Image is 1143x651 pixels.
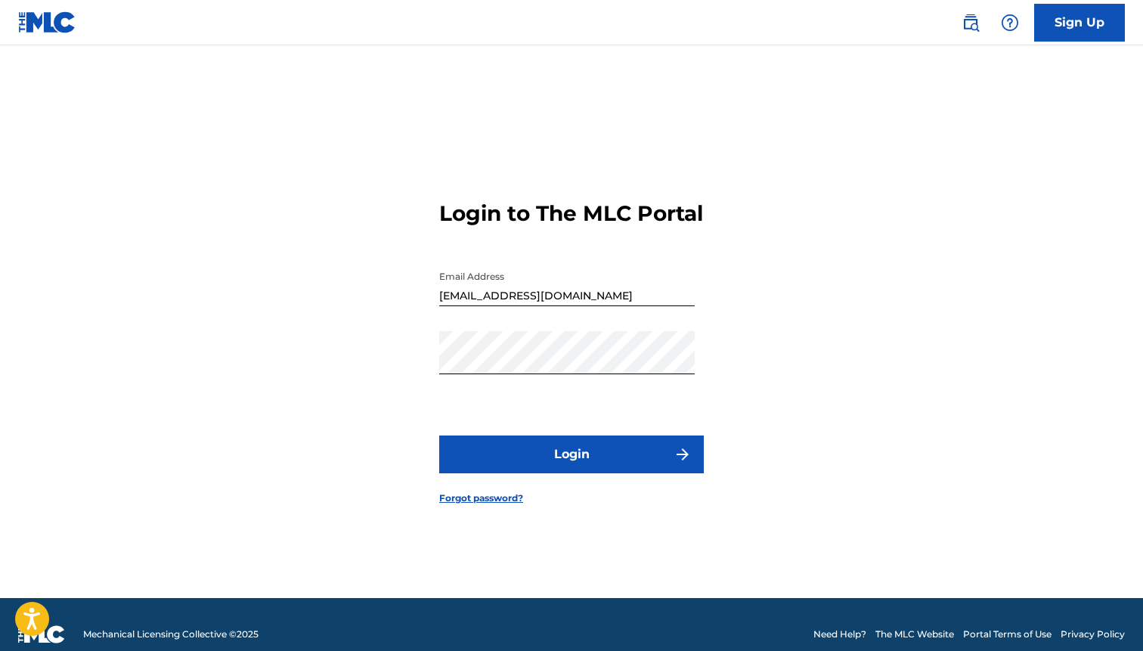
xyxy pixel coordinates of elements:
[813,628,866,641] a: Need Help?
[439,491,523,505] a: Forgot password?
[83,628,259,641] span: Mechanical Licensing Collective © 2025
[439,200,703,227] h3: Login to The MLC Portal
[1061,628,1125,641] a: Privacy Policy
[674,445,692,463] img: f7272a7cc735f4ea7f67.svg
[439,436,704,473] button: Login
[963,628,1052,641] a: Portal Terms of Use
[1034,4,1125,42] a: Sign Up
[18,625,65,643] img: logo
[956,8,986,38] a: Public Search
[962,14,980,32] img: search
[995,8,1025,38] div: Help
[875,628,954,641] a: The MLC Website
[1001,14,1019,32] img: help
[18,11,76,33] img: MLC Logo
